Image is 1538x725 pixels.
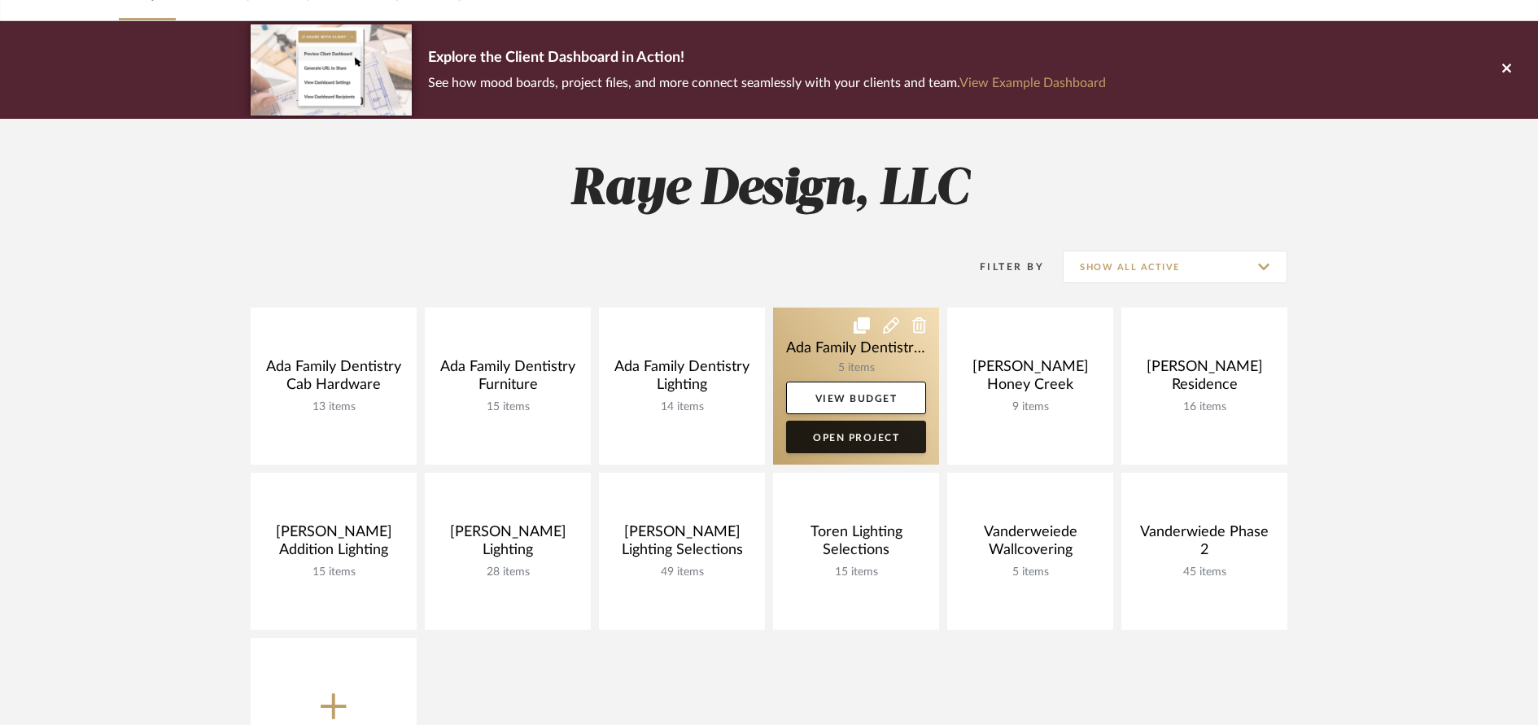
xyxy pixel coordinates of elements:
div: Ada Family Dentistry Lighting [612,358,752,400]
div: Ada Family Dentistry Cab Hardware [264,358,404,400]
div: 28 items [438,566,578,579]
div: Vanderweiede Wallcovering [960,523,1100,566]
img: d5d033c5-7b12-40c2-a960-1ecee1989c38.png [251,24,412,115]
div: Ada Family Dentistry Furniture [438,358,578,400]
div: [PERSON_NAME] Residence [1134,358,1274,400]
p: Explore the Client Dashboard in Action! [428,46,1106,72]
div: 15 items [438,400,578,414]
div: 16 items [1134,400,1274,414]
div: 45 items [1134,566,1274,579]
a: Open Project [786,421,926,453]
div: 14 items [612,400,752,414]
p: See how mood boards, project files, and more connect seamlessly with your clients and team. [428,72,1106,94]
div: Filter By [959,259,1044,275]
div: 13 items [264,400,404,414]
a: View Budget [786,382,926,414]
div: 15 items [264,566,404,579]
div: Vanderwiede Phase 2 [1134,523,1274,566]
div: 49 items [612,566,752,579]
h2: Raye Design, LLC [183,159,1355,221]
div: 5 items [960,566,1100,579]
div: [PERSON_NAME] Lighting [438,523,578,566]
div: [PERSON_NAME] Honey Creek [960,358,1100,400]
div: [PERSON_NAME] Lighting Selections [612,523,752,566]
div: Toren Lighting Selections [786,523,926,566]
div: 15 items [786,566,926,579]
div: [PERSON_NAME] Addition Lighting [264,523,404,566]
a: View Example Dashboard [959,76,1106,90]
div: 9 items [960,400,1100,414]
